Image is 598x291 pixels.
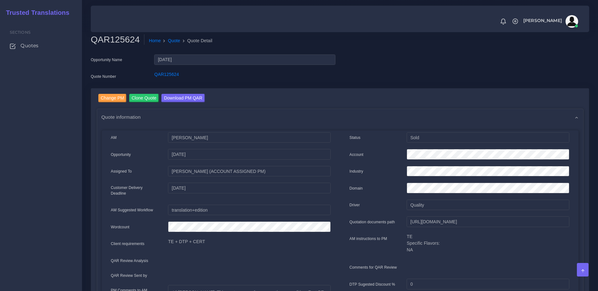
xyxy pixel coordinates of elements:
a: Home [149,37,161,44]
label: Wordcount [111,224,130,230]
label: DTP Sugested Discount % [350,282,395,287]
label: Industry [350,168,363,174]
span: [PERSON_NAME] [523,18,562,23]
label: Account [350,152,363,157]
label: Driver [350,202,360,208]
input: pm [168,166,330,177]
label: Status [350,135,361,140]
img: avatar [566,15,578,28]
label: Customer Delivery Deadline [111,185,159,196]
label: QAR Review Analysis [111,258,148,264]
p: TE Specific Flavors: NA [407,233,569,253]
label: Comments for QAR Review [350,265,397,270]
a: Quote [168,37,180,44]
label: AM instructions to PM [350,236,387,242]
a: Quotes [5,39,77,52]
label: QAR Review Sent by [111,273,147,278]
p: TE + DTP + CERT [168,238,330,245]
span: Quote information [102,113,141,121]
label: Opportunity [111,152,131,157]
input: Download PM QAR [161,94,205,102]
a: QAR125624 [154,72,179,77]
a: Trusted Translations [2,8,69,18]
a: [PERSON_NAME]avatar [520,15,580,28]
label: AM Suggested Workflow [111,207,153,213]
label: AM [111,135,117,140]
h2: QAR125624 [91,34,144,45]
span: Quotes [20,42,38,49]
label: Quotation documents path [350,219,395,225]
li: Quote Detail [180,37,212,44]
label: Domain [350,185,363,191]
h2: Trusted Translations [2,9,69,16]
span: Sections [10,30,31,35]
input: Clone Quote [129,94,159,102]
div: Quote information [97,109,583,125]
label: Opportunity Name [91,57,122,63]
label: Assigned To [111,168,132,174]
label: Client requirements [111,241,145,247]
label: Quote Number [91,74,116,79]
input: Change PM [98,94,127,102]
